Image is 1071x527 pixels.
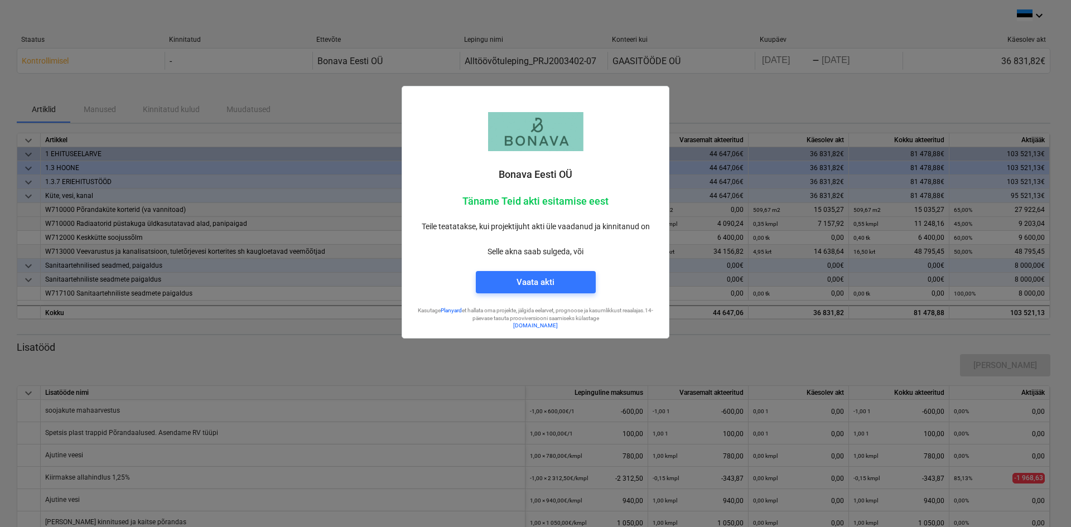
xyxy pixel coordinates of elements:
[476,271,596,293] button: Vaata akti
[513,322,558,328] a: [DOMAIN_NAME]
[411,307,660,322] p: Kasutage et hallata oma projekte, jälgida eelarvet, prognoose ja kasumlikkust reaalajas. 14-päeva...
[411,195,660,208] p: Täname Teid akti esitamise eest
[517,275,554,289] div: Vaata akti
[411,168,660,181] p: Bonava Eesti OÜ
[441,307,462,313] a: Planyard
[411,246,660,258] p: Selle akna saab sulgeda, või
[411,221,660,233] p: Teile teatatakse, kui projektijuht akti üle vaadanud ja kinnitanud on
